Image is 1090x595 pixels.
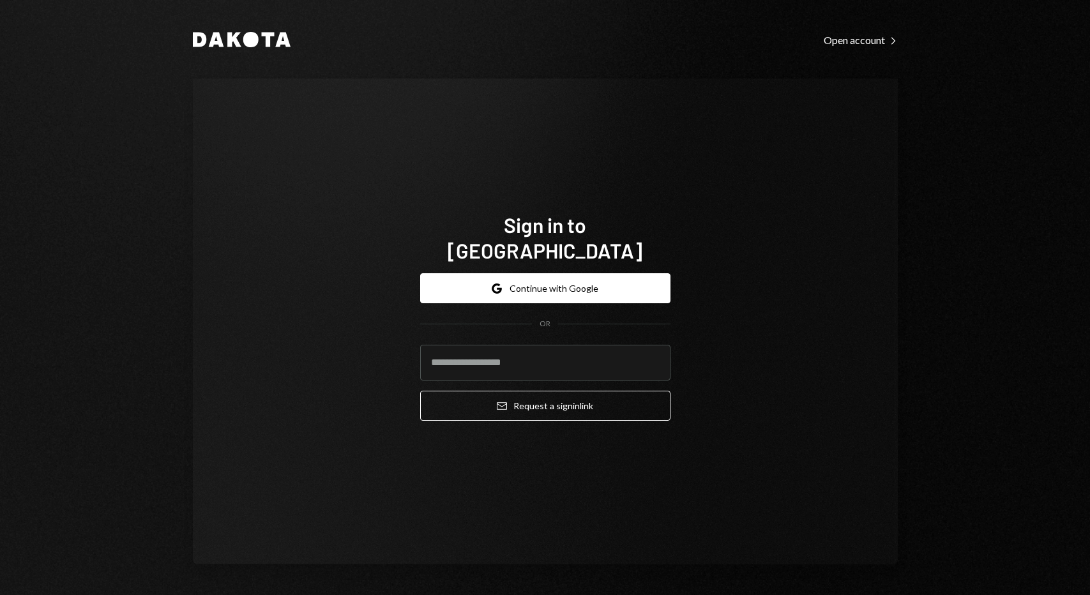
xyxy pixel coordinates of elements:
[824,33,898,47] a: Open account
[420,391,670,421] button: Request a signinlink
[540,319,550,329] div: OR
[420,273,670,303] button: Continue with Google
[824,34,898,47] div: Open account
[420,212,670,263] h1: Sign in to [GEOGRAPHIC_DATA]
